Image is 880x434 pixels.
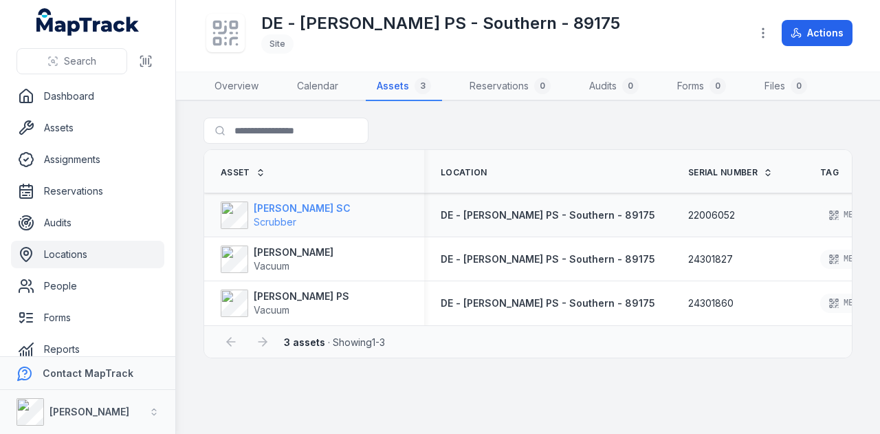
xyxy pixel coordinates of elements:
[261,12,620,34] h1: DE - [PERSON_NAME] PS - Southern - 89175
[11,304,164,332] a: Forms
[11,83,164,110] a: Dashboard
[441,208,655,222] a: DE - [PERSON_NAME] PS - Southern - 89175
[254,202,351,215] strong: [PERSON_NAME] SC
[11,336,164,363] a: Reports
[254,260,289,272] span: Vacuum
[622,78,639,94] div: 0
[11,146,164,173] a: Assignments
[688,208,735,222] span: 22006052
[441,296,655,310] a: DE - [PERSON_NAME] PS - Southern - 89175
[441,297,655,309] span: DE - [PERSON_NAME] PS - Southern - 89175
[16,48,127,74] button: Search
[221,246,333,273] a: [PERSON_NAME]Vacuum
[688,296,734,310] span: 24301860
[441,252,655,266] a: DE - [PERSON_NAME] PS - Southern - 89175
[221,290,349,317] a: [PERSON_NAME] PSVacuum
[441,209,655,221] span: DE - [PERSON_NAME] PS - Southern - 89175
[441,167,487,178] span: Location
[11,209,164,237] a: Audits
[441,253,655,265] span: DE - [PERSON_NAME] PS - Southern - 89175
[254,290,349,303] strong: [PERSON_NAME] PS
[284,336,325,348] strong: 3 assets
[221,167,265,178] a: Asset
[578,72,650,101] a: Audits0
[534,78,551,94] div: 0
[11,177,164,205] a: Reservations
[366,72,442,101] a: Assets3
[11,114,164,142] a: Assets
[688,252,733,266] span: 24301827
[254,216,296,228] span: Scrubber
[11,241,164,268] a: Locations
[261,34,294,54] div: Site
[11,272,164,300] a: People
[688,167,758,178] span: Serial Number
[221,167,250,178] span: Asset
[43,367,133,379] strong: Contact MapTrack
[254,304,289,316] span: Vacuum
[64,54,96,68] span: Search
[791,78,807,94] div: 0
[284,336,385,348] span: · Showing 1 - 3
[415,78,431,94] div: 3
[203,72,269,101] a: Overview
[820,167,839,178] span: Tag
[254,246,333,259] strong: [PERSON_NAME]
[221,202,351,229] a: [PERSON_NAME] SCScrubber
[666,72,737,101] a: Forms0
[753,72,818,101] a: Files0
[49,406,129,417] strong: [PERSON_NAME]
[688,167,773,178] a: Serial Number
[709,78,726,94] div: 0
[286,72,349,101] a: Calendar
[459,72,562,101] a: Reservations0
[782,20,852,46] button: Actions
[36,8,140,36] a: MapTrack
